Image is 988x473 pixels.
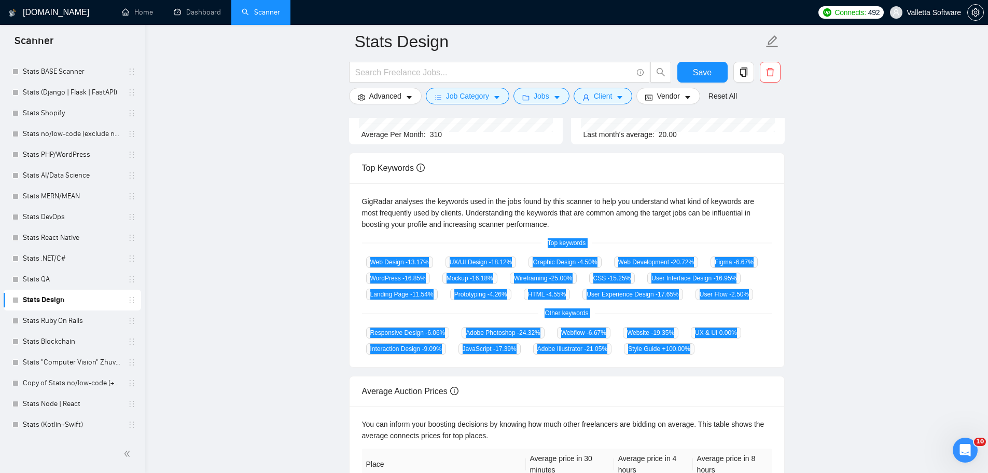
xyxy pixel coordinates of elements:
[647,273,741,284] span: User Interface Design
[578,259,597,266] span: -4.50 %
[711,256,758,268] span: Figma
[128,421,136,429] span: holder
[729,291,749,298] span: -2.50 %
[128,337,136,346] span: holder
[416,164,425,172] span: info-circle
[584,345,607,353] span: -21.05 %
[362,153,772,183] div: Top Keywords
[462,327,544,339] span: Adobe Photoshop
[651,329,674,336] span: -19.35 %
[733,62,754,83] button: copy
[366,343,446,355] span: Interaction Design
[834,7,866,18] span: Connects:
[534,90,549,102] span: Jobs
[637,69,644,76] span: info-circle
[442,273,497,284] span: Mockup
[349,88,422,104] button: settingAdvancedcaret-down
[734,67,754,77] span: copy
[760,67,780,77] span: delete
[23,269,121,290] a: Stats QA
[553,93,561,101] span: caret-down
[446,90,489,102] span: Job Category
[823,8,831,17] img: upwork-logo.png
[657,90,679,102] span: Vendor
[23,144,121,165] a: Stats PHP/WordPress
[662,345,690,353] span: +100.00 %
[362,418,772,441] div: You can inform your boosting decisions by knowing how much other freelancers are bidding on avera...
[128,296,136,304] span: holder
[23,186,121,207] a: Stats MERN/MEAN
[967,8,984,17] a: setting
[719,329,737,336] span: 0.00 %
[128,358,136,367] span: holder
[128,151,136,159] span: holder
[493,345,517,353] span: -17.39 %
[524,289,570,300] span: HTML
[549,275,573,282] span: -25.00 %
[128,171,136,180] span: holder
[23,290,121,310] a: Stats Design
[614,256,699,268] span: Web Development
[695,289,753,300] span: User Flow
[406,93,413,101] span: caret-down
[426,88,509,104] button: barsJob Categorycaret-down
[23,248,121,269] a: Stats .NET/C#
[128,109,136,117] span: holder
[23,124,121,144] a: Stats no/low-code (exclude n8n)
[766,35,779,48] span: edit
[650,62,671,83] button: search
[517,329,540,336] span: -24.32 %
[23,331,121,352] a: Stats Blockchain
[671,259,694,266] span: -20.72 %
[582,93,590,101] span: user
[6,33,62,55] span: Scanner
[9,5,16,21] img: logo
[541,238,592,248] span: Top keywords
[355,29,763,55] input: Scanner name...
[128,400,136,408] span: holder
[430,130,442,139] span: 310
[623,327,678,339] span: Website
[23,352,121,373] a: Stats "Computer Vision" Zhuvagin
[369,90,401,102] span: Advanced
[23,373,121,394] a: Copy of Stats no/low-code (+n8n)
[446,256,517,268] span: UX/UI Design
[968,8,983,17] span: setting
[128,254,136,263] span: holder
[122,8,153,17] a: homeHome
[358,93,365,101] span: setting
[123,449,134,459] span: double-left
[953,438,978,463] iframe: Intercom live chat
[435,93,442,101] span: bars
[513,88,569,104] button: folderJobscaret-down
[458,343,521,355] span: JavaScript
[760,62,781,83] button: delete
[422,345,442,353] span: -9.09 %
[366,256,433,268] span: Web Design
[589,273,635,284] span: CSS
[868,7,880,18] span: 492
[23,310,121,331] a: Stats Ruby On Rails
[693,66,712,79] span: Save
[645,93,652,101] span: idcard
[366,327,450,339] span: Responsive Design
[366,289,438,300] span: Landing Page
[493,93,500,101] span: caret-down
[967,4,984,21] button: setting
[128,192,136,200] span: holder
[708,90,737,102] a: Reset All
[636,88,700,104] button: idcardVendorcaret-down
[23,227,121,248] a: Stats React Native
[450,387,458,395] span: info-circle
[594,90,613,102] span: Client
[470,275,493,282] span: -16.18 %
[23,165,121,186] a: Stats AI/Data Science
[128,88,136,97] span: holder
[128,213,136,221] span: holder
[691,327,741,339] span: UX & UI
[677,62,728,83] button: Save
[23,207,121,227] a: Stats DevOps
[355,66,632,79] input: Search Freelance Jobs...
[587,329,606,336] span: -6.67 %
[128,317,136,325] span: holder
